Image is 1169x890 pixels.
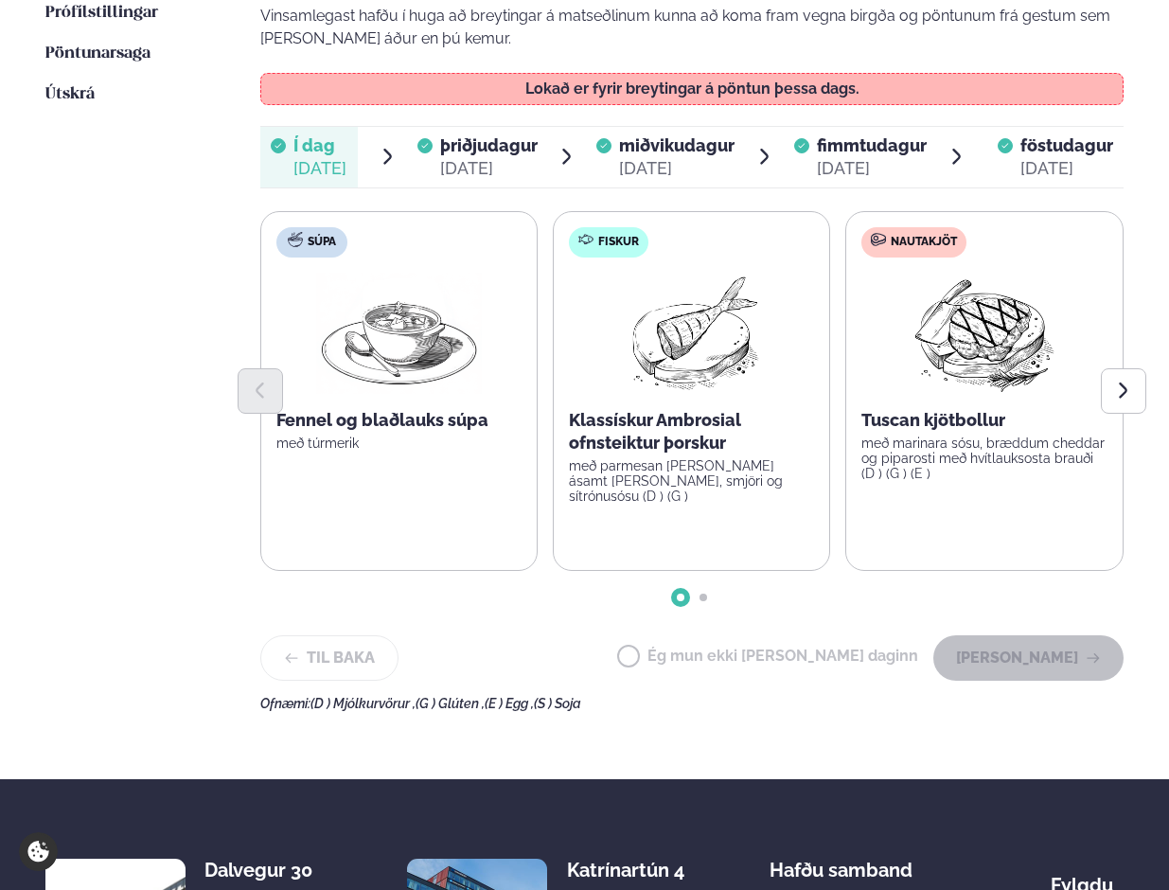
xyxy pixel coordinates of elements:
div: [DATE] [619,157,735,180]
div: Katrínartún 4 [567,859,717,881]
span: Go to slide 1 [677,594,684,601]
span: Hafðu samband [770,844,912,881]
img: beef.svg [871,232,886,247]
span: Súpa [308,235,336,250]
span: (E ) Egg , [485,696,534,711]
span: Fiskur [598,235,639,250]
a: Prófílstillingar [45,2,158,25]
span: þriðjudagur [440,135,538,155]
p: Tuscan kjötbollur [861,409,1107,432]
img: Beef-Meat.png [901,273,1069,394]
button: [PERSON_NAME] [933,635,1124,681]
a: Útskrá [45,83,95,106]
span: miðvikudagur [619,135,735,155]
div: [DATE] [817,157,927,180]
img: fish.svg [578,232,593,247]
button: Previous slide [238,368,283,414]
p: Vinsamlegast hafðu í huga að breytingar á matseðlinum kunna að koma fram vegna birgða og pöntunum... [260,5,1124,50]
span: Go to slide 2 [700,594,707,601]
span: Í dag [293,134,346,157]
span: Útskrá [45,86,95,102]
div: Ofnæmi: [260,696,1124,711]
span: föstudagur [1020,135,1113,155]
p: Lokað er fyrir breytingar á pöntun þessa dags. [279,81,1104,97]
span: Prófílstillingar [45,5,158,21]
span: (D ) Mjólkurvörur , [310,696,416,711]
p: með parmesan [PERSON_NAME] ásamt [PERSON_NAME], smjöri og sítrónusósu (D ) (G ) [569,458,814,504]
span: Pöntunarsaga [45,45,151,62]
p: með túrmerik [276,436,522,451]
div: [DATE] [440,157,538,180]
p: Fennel og blaðlauks súpa [276,409,522,432]
img: Fish.png [608,273,775,394]
img: Soup.png [316,273,483,394]
p: Klassískur Ambrosial ofnsteiktur þorskur [569,409,814,454]
a: Cookie settings [19,832,58,871]
div: [DATE] [293,157,346,180]
button: Til baka [260,635,399,681]
a: Pöntunarsaga [45,43,151,65]
p: með marinara sósu, bræddum cheddar og piparosti með hvítlauksosta brauði (D ) (G ) (E ) [861,436,1107,481]
div: Dalvegur 30 [204,859,355,881]
img: soup.svg [288,232,303,247]
span: Nautakjöt [891,235,957,250]
span: fimmtudagur [817,135,927,155]
span: (S ) Soja [534,696,581,711]
div: [DATE] [1020,157,1113,180]
button: Next slide [1101,368,1146,414]
span: (G ) Glúten , [416,696,485,711]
